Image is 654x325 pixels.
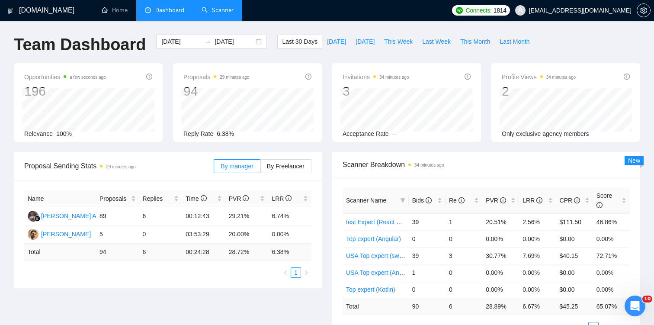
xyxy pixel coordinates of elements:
span: left [283,270,288,275]
time: 34 minutes ago [546,75,576,80]
span: Scanner Breakdown [343,159,630,170]
span: swap-right [204,38,211,45]
li: Previous Page [280,267,291,278]
td: 90 [409,298,446,315]
td: Total [343,298,409,315]
span: info-circle [536,197,542,203]
td: 39 [409,213,446,230]
td: 0.00% [519,264,556,281]
time: 34 minutes ago [379,75,409,80]
span: info-circle [624,74,630,80]
span: Proposal Sending Stats [24,161,214,171]
span: New [628,157,640,164]
td: 03:53:29 [182,225,225,244]
td: 0 [139,225,183,244]
td: 1 [446,213,482,230]
td: 20.00% [225,225,269,244]
span: info-circle [305,74,311,80]
span: info-circle [146,74,152,80]
div: 196 [24,83,106,100]
img: upwork-logo.png [456,7,463,14]
span: Relevance [24,130,53,137]
input: End date [215,37,254,46]
a: NF[PERSON_NAME] Ayra [28,212,105,219]
th: Proposals [96,190,139,207]
div: 2 [502,83,576,100]
span: LRR [523,197,542,204]
td: 6 [139,244,183,261]
button: Last Week [417,35,455,48]
li: Next Page [301,267,311,278]
td: 30.77% [482,247,519,264]
span: setting [637,7,650,14]
span: Proposals [99,194,129,203]
span: 10 [642,296,652,302]
td: 0 [409,230,446,247]
span: LRR [272,195,292,202]
a: homeHome [102,6,128,14]
span: Last Week [422,37,451,46]
td: $0.00 [556,281,593,298]
div: [PERSON_NAME] [41,229,91,239]
td: 6.38 % [268,244,311,261]
span: Dashboard [155,6,184,14]
td: 6.67 % [519,298,556,315]
span: Re [449,197,465,204]
span: to [204,38,211,45]
td: 2.56% [519,213,556,230]
a: USA Top expert (Angular) [346,269,415,276]
a: test Expert (React Native) [346,219,415,225]
span: Replies [143,194,173,203]
span: Score [596,192,612,209]
input: Start date [161,37,201,46]
td: 0 [446,281,482,298]
td: 5 [96,225,139,244]
td: $111.50 [556,213,593,230]
span: Reply Rate [183,130,213,137]
td: 6.74% [268,207,311,225]
td: 0.00% [593,230,630,247]
span: user [517,7,523,13]
span: Connects: [465,6,491,15]
td: 46.86% [593,213,630,230]
td: 7.69% [519,247,556,264]
span: By manager [221,163,253,170]
span: info-circle [458,197,465,203]
a: DH[PERSON_NAME] [28,230,91,237]
td: 0 [409,281,446,298]
span: Last 30 Days [282,37,317,46]
span: 6.38% [217,130,234,137]
td: 28.89 % [482,298,519,315]
th: Replies [139,190,183,207]
td: 65.07 % [593,298,630,315]
button: right [301,267,311,278]
span: This Month [460,37,490,46]
td: 28.72 % [225,244,269,261]
img: logo [7,4,13,18]
td: 20.51% [482,213,519,230]
iframe: Intercom live chat [625,296,645,316]
a: 1 [291,268,301,277]
th: Name [24,190,96,207]
span: CPR [560,197,580,204]
span: [DATE] [327,37,346,46]
td: 3 [446,247,482,264]
td: 0.00% [593,264,630,281]
button: Last Month [495,35,534,48]
span: Profile Views [502,72,576,82]
td: 0 [446,264,482,281]
span: filter [398,194,407,207]
td: $0.00 [556,264,593,281]
td: 89 [96,207,139,225]
span: Invitations [343,72,409,82]
h1: Team Dashboard [14,35,146,55]
li: 1 [291,267,301,278]
span: info-circle [596,202,603,208]
td: 1 [409,264,446,281]
span: info-circle [574,197,580,203]
span: PVR [229,195,249,202]
td: 29.21% [225,207,269,225]
button: This Week [379,35,417,48]
span: info-circle [201,195,207,201]
span: filter [400,198,405,203]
